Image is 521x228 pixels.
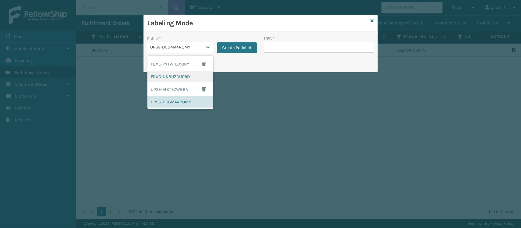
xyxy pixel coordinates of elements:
[150,44,203,51] div: UPSG-DCGMA4RQMY
[147,19,368,28] h3: Labeling Mode
[147,57,213,71] div: FDXE-PXTW4ZXQUY
[147,35,161,42] label: Pallet
[147,71,213,82] div: FDXG-NK8UZDUO9D
[147,96,213,108] div: UPSG-DCGMA4RQMY
[147,82,213,96] div: UPSE-918TSZWBBA
[264,35,275,42] label: UPC
[217,42,257,53] button: Create Pallet Id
